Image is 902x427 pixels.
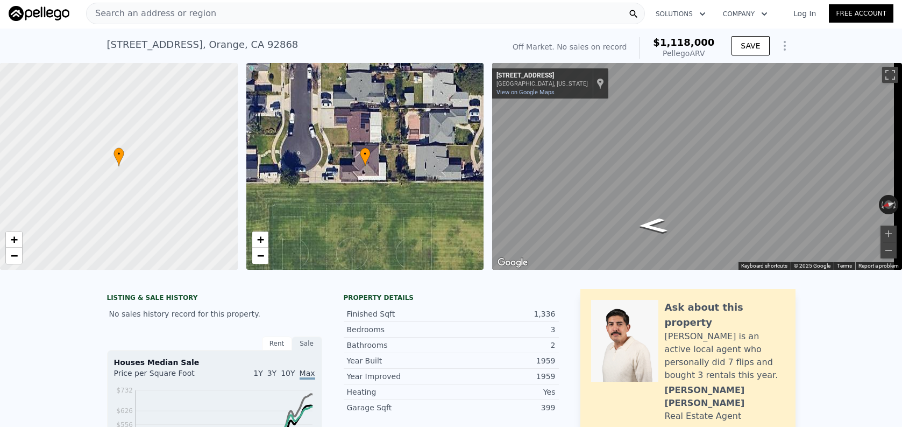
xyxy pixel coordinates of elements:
div: Sale [292,337,322,351]
button: Rotate clockwise [893,195,899,214]
div: Bedrooms [347,324,451,335]
div: Garage Sqft [347,402,451,413]
button: Toggle fullscreen view [882,67,898,83]
span: • [360,149,371,159]
div: 2 [451,340,556,351]
button: Company [714,4,776,24]
a: Terms [837,263,852,269]
div: [STREET_ADDRESS] [496,72,588,80]
span: − [257,249,264,262]
a: Open this area in Google Maps (opens a new window) [495,256,530,270]
tspan: $732 [116,387,133,394]
a: Zoom in [6,232,22,248]
tspan: $626 [116,407,133,415]
div: 399 [451,402,556,413]
a: Free Account [829,4,893,23]
div: [PERSON_NAME] [PERSON_NAME] [665,384,785,410]
div: 1959 [451,371,556,382]
button: Zoom out [880,242,897,258]
div: LISTING & SALE HISTORY [107,293,322,304]
span: − [11,249,18,262]
div: Property details [344,293,559,302]
a: Zoom out [252,248,268,264]
div: Rent [262,337,292,351]
div: Bathrooms [347,340,451,351]
span: Search an address or region [87,7,216,20]
div: [GEOGRAPHIC_DATA], [US_STATE] [496,80,588,87]
div: Year Built [347,355,451,366]
img: Pellego [9,6,69,21]
button: Zoom in [880,226,897,242]
div: Price per Square Foot [114,368,215,385]
a: Zoom in [252,232,268,248]
span: 10Y [281,369,295,377]
a: Report a problem [858,263,899,269]
div: Real Estate Agent [665,410,742,423]
div: • [113,148,124,166]
div: 3 [451,324,556,335]
div: Houses Median Sale [114,357,315,368]
button: Show Options [774,35,796,57]
div: Yes [451,387,556,397]
button: Reset the view [878,198,899,212]
div: [STREET_ADDRESS] , Orange , CA 92868 [107,37,299,52]
span: + [257,233,264,246]
div: Heating [347,387,451,397]
div: 1,336 [451,309,556,319]
div: Map [492,63,902,270]
span: • [113,149,124,159]
div: No sales history record for this property. [107,304,322,324]
img: Google [495,256,530,270]
div: Year Improved [347,371,451,382]
span: $1,118,000 [653,37,714,48]
span: © 2025 Google [794,263,830,269]
div: Finished Sqft [347,309,451,319]
span: 3Y [267,369,276,377]
button: Keyboard shortcuts [741,262,787,270]
button: SAVE [731,36,769,55]
div: Ask about this property [665,300,785,330]
a: Zoom out [6,248,22,264]
div: 1959 [451,355,556,366]
button: Solutions [647,4,714,24]
a: Show location on map [596,78,604,89]
span: + [11,233,18,246]
a: View on Google Maps [496,89,555,96]
span: 1Y [253,369,262,377]
div: Off Market. No sales on record [513,41,627,52]
div: [PERSON_NAME] is an active local agent who personally did 7 flips and bought 3 rentals this year. [665,330,785,382]
path: Go North, N Ash St [626,215,680,236]
a: Log In [780,8,829,19]
div: • [360,148,371,166]
div: Street View [492,63,902,270]
span: Max [300,369,315,380]
button: Rotate counterclockwise [879,195,885,214]
div: Pellego ARV [653,48,714,59]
